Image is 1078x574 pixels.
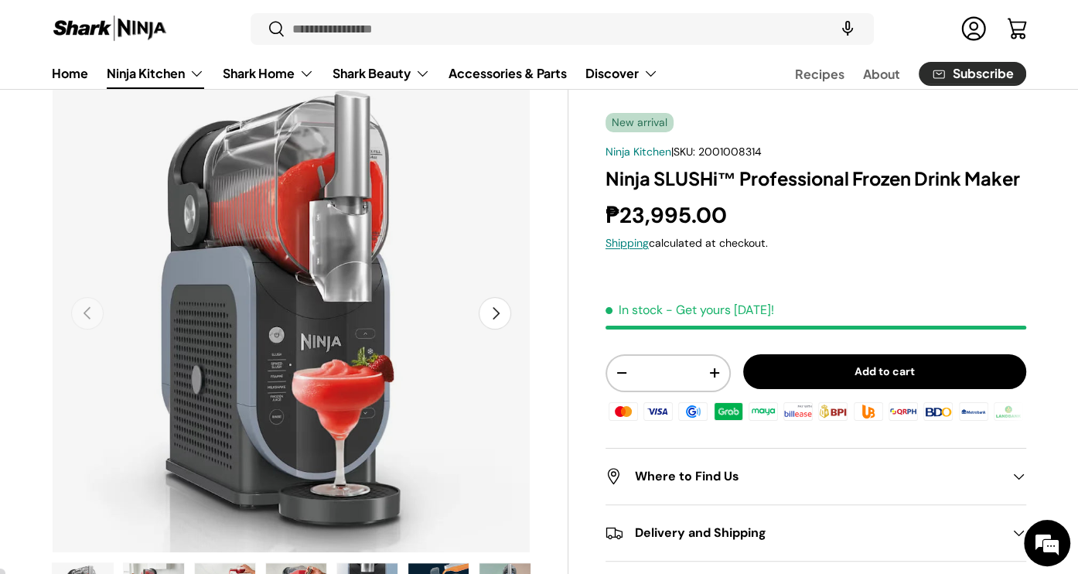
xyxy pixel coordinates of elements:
img: billease [781,400,815,423]
img: bpi [816,400,850,423]
p: - Get yours [DATE]! [666,302,774,318]
img: visa [641,400,675,423]
summary: Shark Home [213,58,323,89]
summary: Shark Beauty [323,58,439,89]
span: | [671,145,762,159]
a: Shipping [606,236,649,250]
h2: Delivery and Shipping [606,524,1001,542]
summary: Discover [576,58,667,89]
img: landbank [991,400,1025,423]
speech-search-button: Search by voice [823,12,872,46]
img: metrobank [956,400,990,423]
a: Subscribe [919,62,1026,86]
span: Subscribe [953,68,1014,80]
a: About [863,59,900,89]
img: qrph [886,400,920,423]
a: Recipes [795,59,844,89]
summary: Ninja Kitchen [97,58,213,89]
a: Accessories & Parts [449,58,567,88]
img: master [606,400,640,423]
div: calculated at checkout. [606,235,1026,251]
img: grabpay [711,400,745,423]
img: gcash [676,400,710,423]
a: Ninja Kitchen [606,145,671,159]
span: New arrival [606,113,674,132]
span: SKU: [674,145,695,159]
strong: ₱23,995.00 [606,201,731,230]
img: bdo [921,400,955,423]
button: Add to cart [743,354,1026,389]
h2: Where to Find Us [606,467,1001,486]
summary: Delivery and Shipping [606,505,1026,561]
a: Home [52,58,88,88]
summary: Where to Find Us [606,449,1026,504]
img: Shark Ninja Philippines [52,14,168,44]
span: In stock [606,302,663,318]
nav: Primary [52,58,658,89]
span: 2001008314 [698,145,762,159]
h1: Ninja SLUSHi™ Professional Frozen Drink Maker [606,166,1026,190]
nav: Secondary [758,58,1026,89]
img: maya [746,400,780,423]
img: ubp [851,400,885,423]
